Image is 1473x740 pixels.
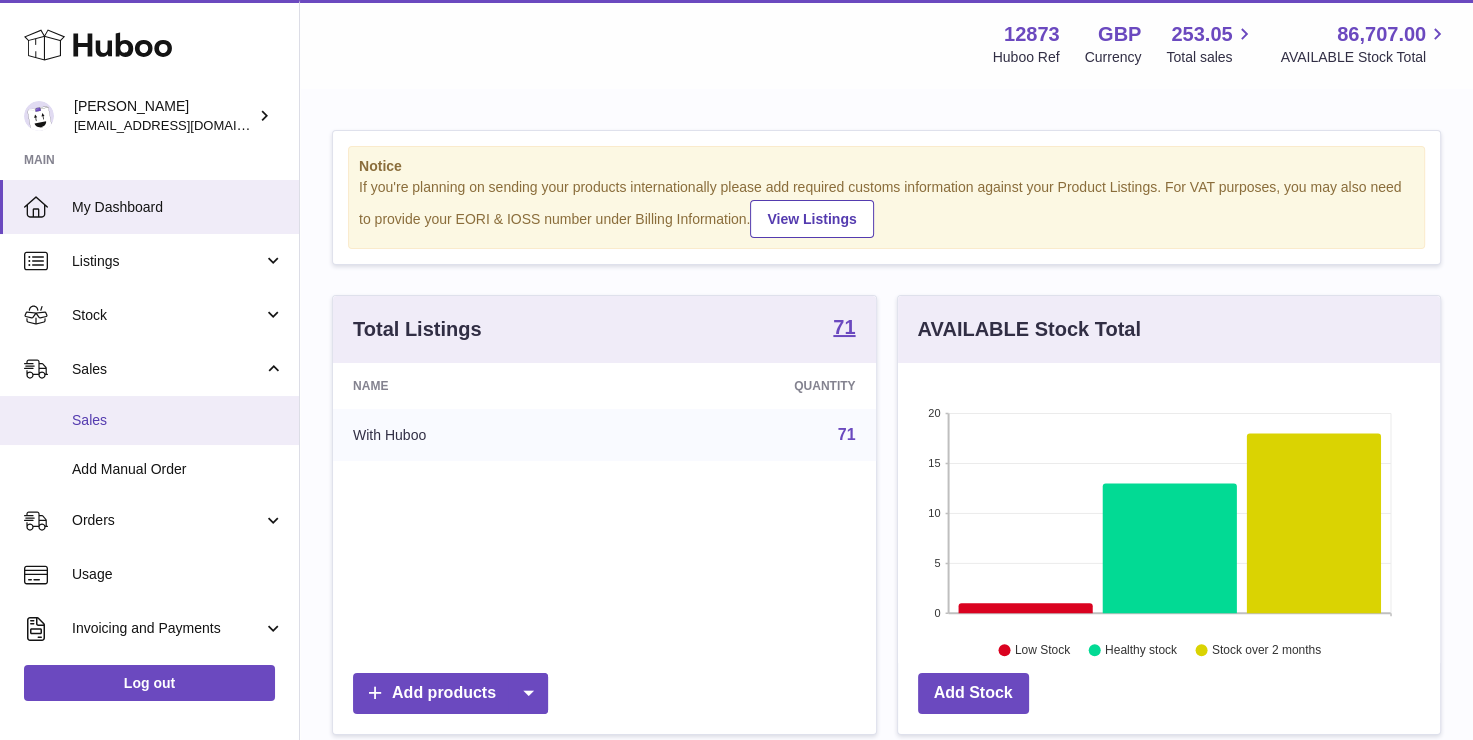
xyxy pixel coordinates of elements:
img: tikhon.oleinikov@sleepandglow.com [24,101,54,131]
h3: AVAILABLE Stock Total [918,316,1141,343]
a: 71 [838,426,856,443]
span: Total sales [1166,48,1255,67]
th: Quantity [619,363,875,409]
text: 5 [934,557,940,569]
a: 86,707.00 AVAILABLE Stock Total [1280,21,1449,67]
span: 86,707.00 [1337,21,1426,48]
a: 71 [833,317,855,341]
td: With Huboo [333,409,619,461]
h3: Total Listings [353,316,482,343]
span: Listings [72,252,263,271]
span: [EMAIL_ADDRESS][DOMAIN_NAME] [74,117,294,133]
strong: 71 [833,317,855,337]
span: 253.05 [1171,21,1232,48]
span: Sales [72,360,263,379]
span: Add Manual Order [72,460,284,479]
div: Huboo Ref [993,48,1060,67]
th: Name [333,363,619,409]
a: Log out [24,665,275,701]
strong: 12873 [1004,21,1060,48]
text: 20 [928,407,940,419]
span: Sales [72,411,284,430]
div: If you're planning on sending your products internationally please add required customs informati... [359,178,1414,238]
span: Stock [72,306,263,325]
span: Invoicing and Payments [72,619,263,638]
text: 10 [928,507,940,519]
span: AVAILABLE Stock Total [1280,48,1449,67]
div: [PERSON_NAME] [74,97,254,135]
span: Orders [72,511,263,530]
a: Add products [353,673,548,714]
a: Add Stock [918,673,1029,714]
text: Low Stock [1014,643,1070,657]
text: Stock over 2 months [1212,643,1321,657]
text: 0 [934,607,940,619]
a: 253.05 Total sales [1166,21,1255,67]
text: Healthy stock [1105,643,1178,657]
div: Currency [1085,48,1142,67]
strong: GBP [1098,21,1141,48]
strong: Notice [359,157,1414,176]
a: View Listings [750,200,873,238]
span: Usage [72,565,284,584]
span: My Dashboard [72,198,284,217]
text: 15 [928,457,940,469]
